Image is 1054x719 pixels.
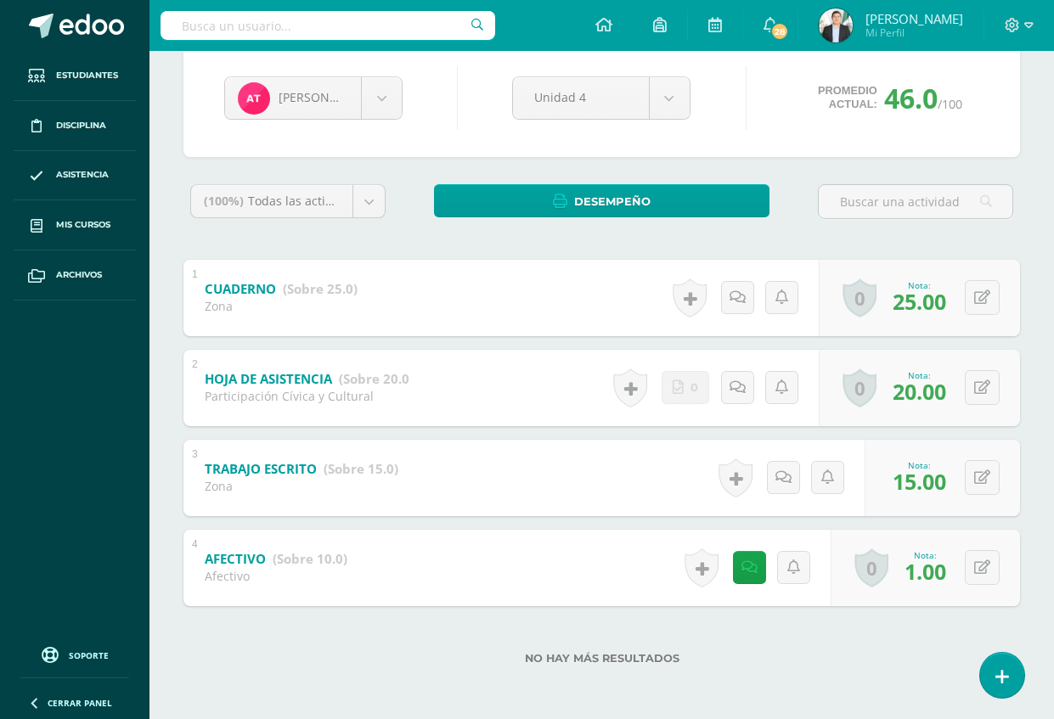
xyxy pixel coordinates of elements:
[865,10,963,27] span: [PERSON_NAME]
[283,280,358,297] strong: (Sobre 25.0)
[938,96,962,112] span: /100
[48,697,112,709] span: Cerrar panel
[205,276,358,303] a: CUADERNO (Sobre 25.0)
[183,652,1020,665] label: No hay más resultados
[14,200,136,250] a: Mis cursos
[205,460,317,477] b: TRABAJO ESCRITO
[204,193,244,209] span: (100%)
[205,456,398,483] a: TRABAJO ESCRITO (Sobre 15.0)
[69,649,109,661] span: Soporte
[14,101,136,151] a: Disciplina
[225,77,402,119] a: [PERSON_NAME]
[56,218,110,232] span: Mis cursos
[205,366,414,393] a: HOJA DE ASISTENCIA (Sobre 20.0)
[854,548,888,587] a: 0
[273,550,347,567] strong: (Sobre 10.0)
[205,370,332,387] b: HOJA DE ASISTENCIA
[205,568,347,584] div: Afectivo
[893,287,946,316] span: 25.00
[893,369,946,381] div: Nota:
[14,151,136,201] a: Asistencia
[339,370,414,387] strong: (Sobre 20.0)
[248,193,459,209] span: Todas las actividades de esta unidad
[690,372,698,403] span: 0
[279,89,374,105] span: [PERSON_NAME]
[20,643,129,666] a: Soporte
[161,11,495,40] input: Busca un usuario...
[770,22,789,41] span: 28
[865,25,963,40] span: Mi Perfil
[205,546,347,573] a: AFECTIVO (Sobre 10.0)
[843,278,876,317] a: 0
[893,279,946,291] div: Nota:
[56,69,118,82] span: Estudiantes
[884,80,938,116] span: 46.0
[205,550,266,567] b: AFECTIVO
[905,557,946,586] span: 1.00
[14,250,136,301] a: Archivos
[238,82,270,115] img: 12c444a6ee16b938977a50d2064e5dd7.png
[893,377,946,406] span: 20.00
[893,467,946,496] span: 15.00
[434,184,769,217] a: Desempeño
[56,268,102,282] span: Archivos
[513,77,689,119] a: Unidad 4
[905,549,946,561] div: Nota:
[205,298,358,314] div: Zona
[56,119,106,132] span: Disciplina
[574,186,651,217] span: Desempeño
[205,280,276,297] b: CUADERNO
[324,460,398,477] strong: (Sobre 15.0)
[819,8,853,42] img: 9c404a2ad2021673dbd18c145ee506f9.png
[56,168,109,182] span: Asistencia
[818,84,877,111] span: Promedio actual:
[205,478,398,494] div: Zona
[534,77,627,117] span: Unidad 4
[893,459,946,471] div: Nota:
[191,185,385,217] a: (100%)Todas las actividades de esta unidad
[843,368,876,407] a: 0
[205,388,409,404] div: Participación Cívica y Cultural
[819,185,1012,218] input: Buscar una actividad aquí...
[14,51,136,101] a: Estudiantes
